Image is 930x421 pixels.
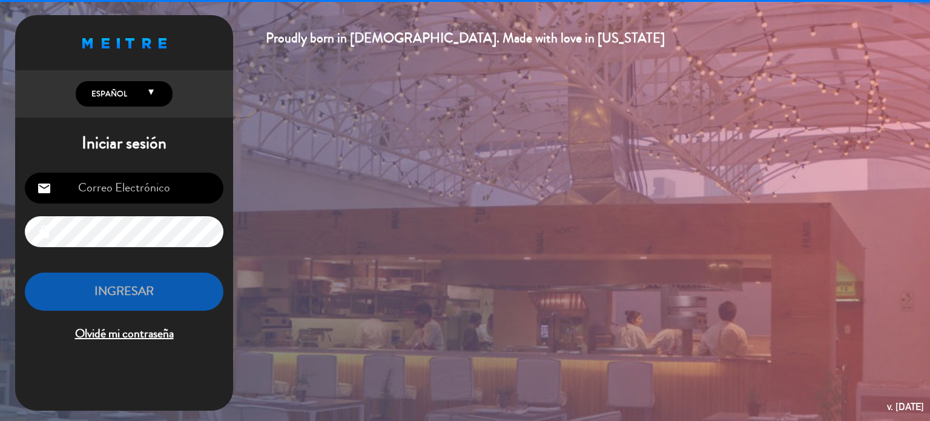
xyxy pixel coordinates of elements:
i: lock [37,225,51,239]
span: Español [88,88,127,100]
i: email [37,181,51,196]
div: v. [DATE] [887,399,924,415]
input: Correo Electrónico [25,173,223,204]
h1: Iniciar sesión [15,133,233,154]
button: INGRESAR [25,273,223,311]
span: Olvidé mi contraseña [25,324,223,344]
